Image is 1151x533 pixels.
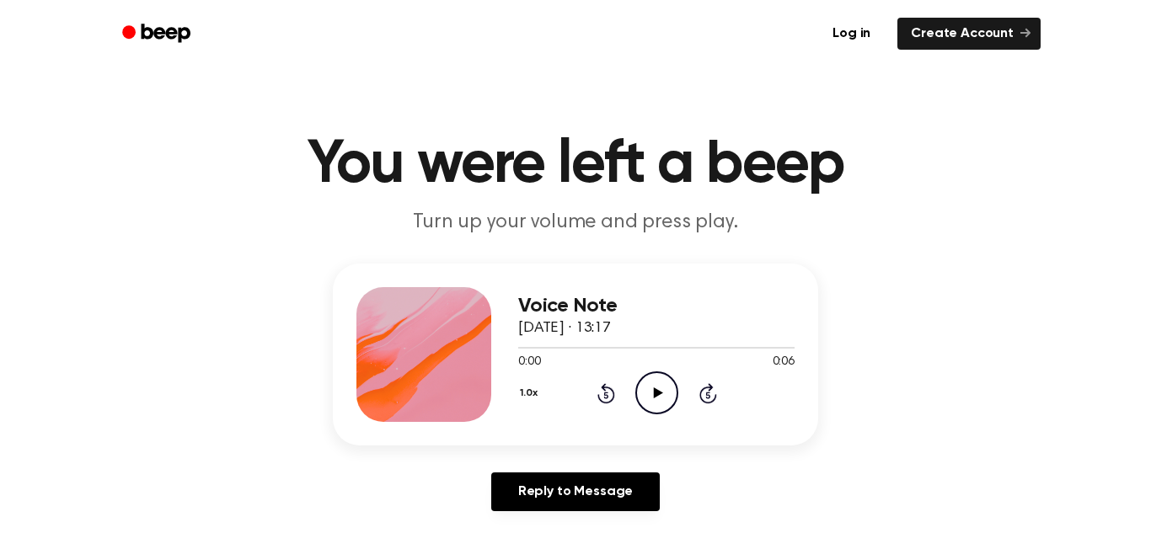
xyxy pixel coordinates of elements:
[491,472,660,511] a: Reply to Message
[816,14,887,53] a: Log in
[518,379,543,408] button: 1.0x
[518,295,795,317] h3: Voice Note
[518,354,540,371] span: 0:00
[144,135,1007,195] h1: You were left a beep
[773,354,795,371] span: 0:06
[252,209,899,237] p: Turn up your volume and press play.
[897,18,1041,50] a: Create Account
[518,321,611,336] span: [DATE] · 13:17
[110,18,206,51] a: Beep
